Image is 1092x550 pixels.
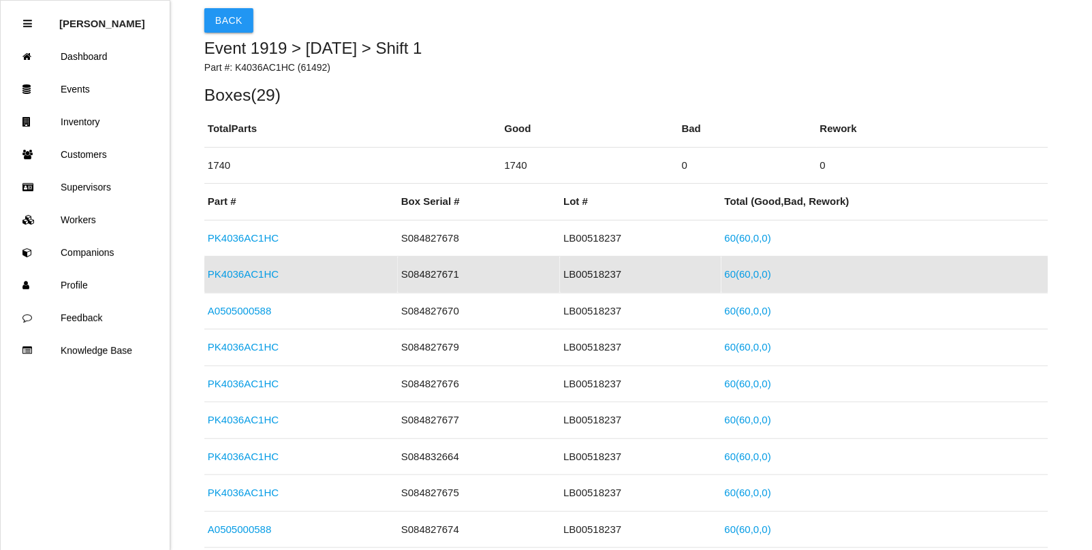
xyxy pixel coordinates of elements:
a: PK4036AC1HC [208,341,279,353]
td: LB00518237 [560,511,721,548]
a: Dashboard [1,40,170,73]
th: Lot # [560,184,721,220]
th: Total ( Good , Bad , Rework) [721,184,1048,220]
td: LB00518237 [560,366,721,402]
a: Supervisors [1,171,170,204]
a: PK4036AC1HC [208,414,279,425]
td: S084827676 [398,366,560,402]
td: 0 [817,147,1048,184]
a: 60(60,0,0) [725,487,771,498]
a: PK4036AC1HC [208,378,279,389]
td: S084827678 [398,220,560,257]
a: PK4036AC1HC [208,451,279,462]
a: PK4036AC1HC [208,487,279,498]
td: 1740 [501,147,678,184]
td: 1740 [204,147,501,184]
a: Companions [1,236,170,269]
td: LB00518237 [560,293,721,329]
a: 60(60,0,0) [725,451,771,462]
a: Feedback [1,302,170,334]
td: LB00518237 [560,402,721,439]
th: Bad [678,111,817,147]
a: 60(60,0,0) [725,523,771,535]
a: Profile [1,269,170,302]
a: 60(60,0,0) [725,378,771,389]
th: Rework [817,111,1048,147]
a: 60(60,0,0) [725,232,771,244]
a: 60(60,0,0) [725,305,771,317]
a: 60(60,0,0) [725,414,771,425]
td: LB00518237 [560,475,721,512]
td: S084832664 [398,438,560,475]
td: S084827679 [398,329,560,366]
a: Inventory [1,106,170,138]
h5: Event 1919 > [DATE] > Shift 1 [204,39,1048,57]
a: Knowledge Base [1,334,170,367]
p: Part #: K4036AC1HC (61492) [204,61,1048,75]
a: A0505000588 [208,523,271,535]
th: Good [501,111,678,147]
a: A0505000588 [208,305,271,317]
a: Customers [1,138,170,171]
div: Close [23,7,32,40]
a: PK4036AC1HC [208,268,279,280]
td: S084827677 [398,402,560,439]
td: S084827674 [398,511,560,548]
a: Workers [1,204,170,236]
td: S084827675 [398,475,560,512]
th: Box Serial # [398,184,560,220]
a: 60(60,0,0) [725,341,771,353]
td: S084827670 [398,293,560,329]
a: PK4036AC1HC [208,232,279,244]
a: 60(60,0,0) [725,268,771,280]
th: Part # [204,184,398,220]
td: LB00518237 [560,438,721,475]
h5: Boxes ( 29 ) [204,86,1048,104]
td: LB00518237 [560,257,721,293]
td: LB00518237 [560,220,721,257]
td: LB00518237 [560,329,721,366]
td: 0 [678,147,817,184]
button: Back [204,8,253,33]
p: Rosie Blandino [59,7,145,29]
a: Events [1,73,170,106]
td: S084827671 [398,257,560,293]
th: Total Parts [204,111,501,147]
